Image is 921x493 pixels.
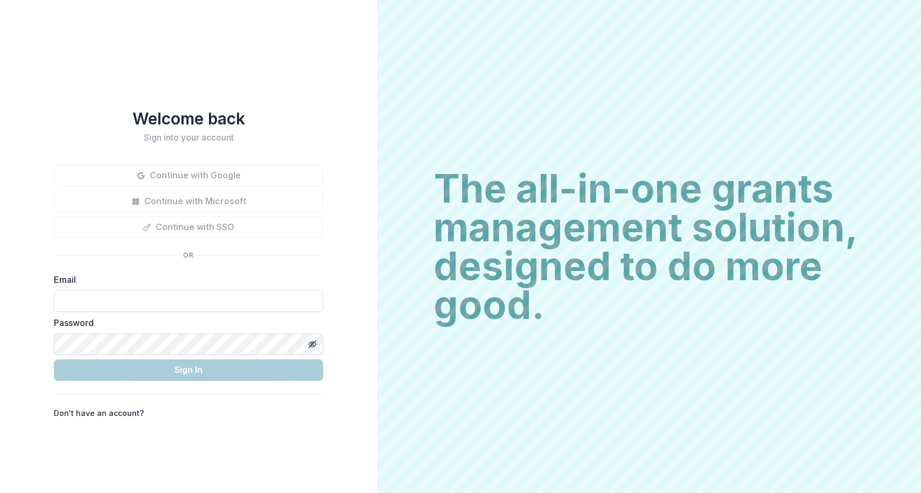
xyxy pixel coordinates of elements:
button: Continue with Google [54,165,323,186]
button: Continue with SSO [54,217,323,238]
button: Sign In [54,359,323,381]
h2: Sign into your account [54,133,323,143]
label: Email [54,273,317,286]
button: Continue with Microsoft [54,191,323,212]
button: Toggle password visibility [304,336,321,353]
label: Password [54,316,317,329]
h1: Welcome back [54,109,323,128]
p: Don't have an account? [54,407,144,419]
